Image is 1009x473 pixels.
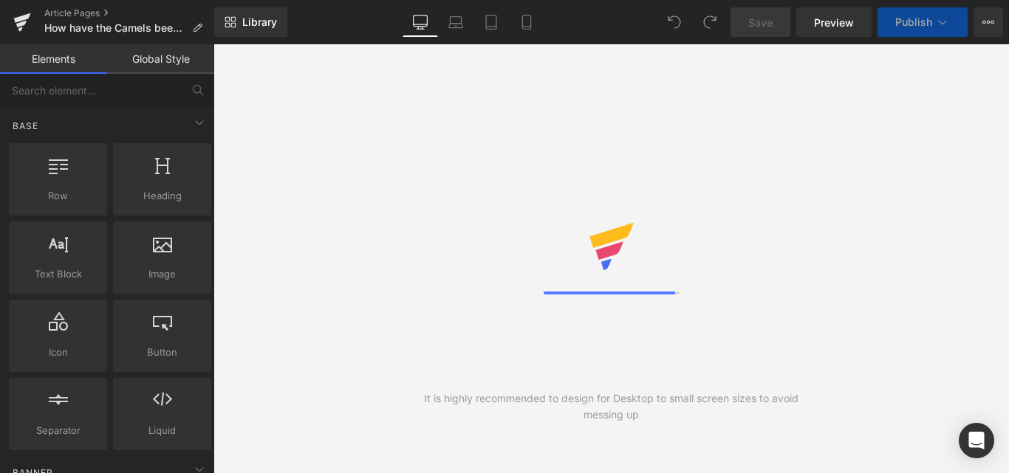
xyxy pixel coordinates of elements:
[13,423,103,438] span: Separator
[974,7,1003,37] button: More
[878,7,968,37] button: Publish
[403,7,438,37] a: Desktop
[695,7,725,37] button: Redo
[117,188,207,204] span: Heading
[412,390,810,423] div: It is highly recommended to design for Desktop to small screen sizes to avoid messing up
[959,423,994,458] div: Open Intercom Messenger
[242,15,277,29] span: Library
[895,16,932,28] span: Publish
[11,119,40,133] span: Base
[473,7,509,37] a: Tablet
[13,188,103,204] span: Row
[117,423,207,438] span: Liquid
[13,345,103,360] span: Icon
[13,266,103,282] span: Text Block
[748,15,773,30] span: Save
[660,7,689,37] button: Undo
[44,7,214,19] a: Article Pages
[796,7,872,37] a: Preview
[814,15,854,30] span: Preview
[117,266,207,282] span: Image
[509,7,544,37] a: Mobile
[44,22,186,34] span: How have the Camels been surviving in the desert?
[107,44,214,74] a: Global Style
[117,345,207,360] span: Button
[214,7,287,37] a: New Library
[438,7,473,37] a: Laptop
